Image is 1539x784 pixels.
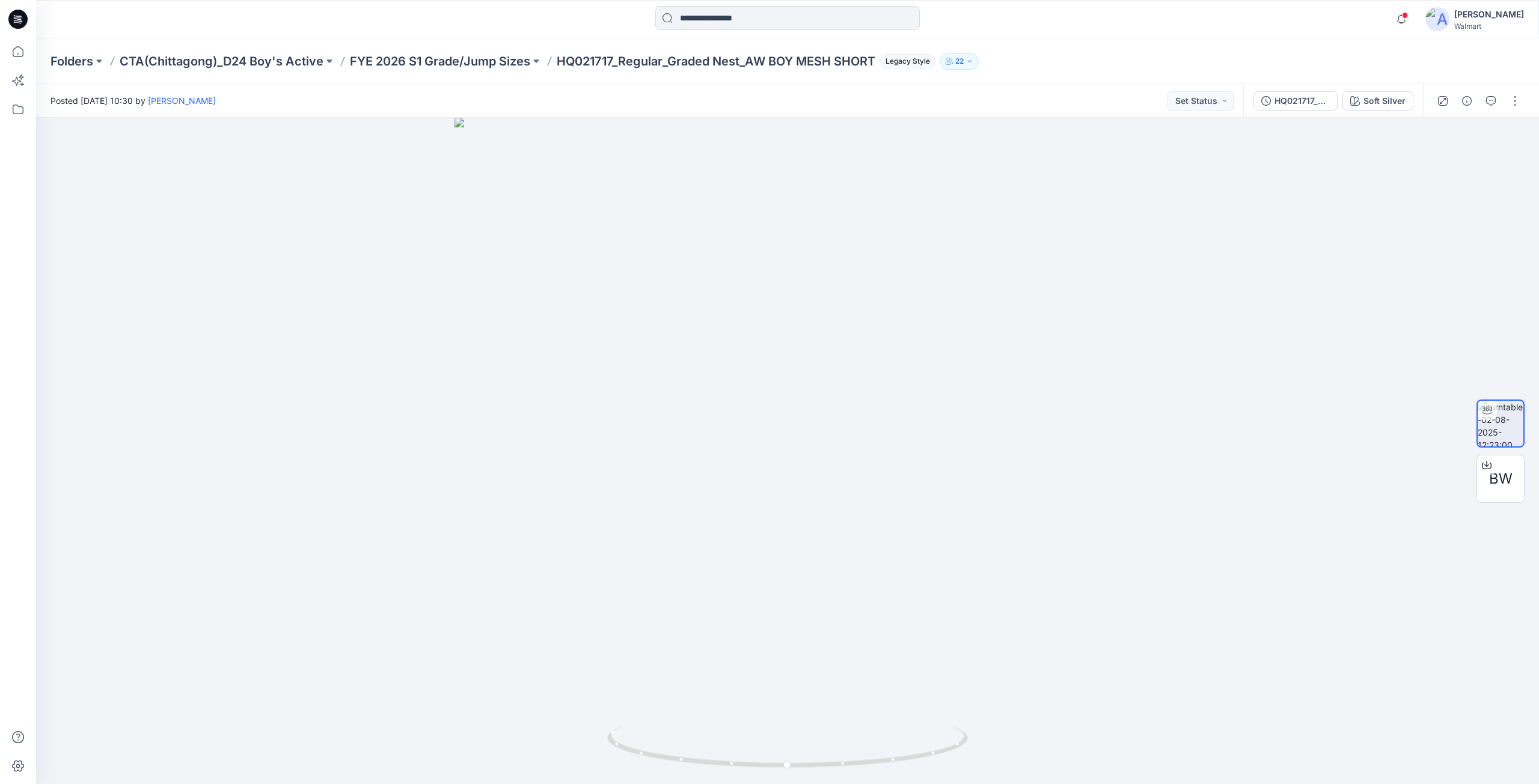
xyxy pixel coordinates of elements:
[557,53,875,70] p: HQ021717_Regular_Graded Nest_AW BOY MESH SHORT
[955,55,964,68] p: 22
[1454,7,1524,22] div: [PERSON_NAME]
[1489,468,1513,490] span: BW
[50,53,93,70] a: Folders
[875,53,935,70] button: Legacy Style
[1363,94,1406,108] div: Soft Silver
[1478,401,1523,446] img: turntable-02-08-2025-12:23:00
[148,96,216,106] a: [PERSON_NAME]
[1425,7,1449,31] img: avatar
[120,53,323,70] a: CTA(Chittagong)_D24 Boy's Active
[350,53,530,70] a: FYE 2026 S1 Grade/Jump Sizes
[940,53,979,70] button: 22
[880,54,935,68] span: Legacy Style
[1274,94,1330,108] div: HQ021717_Regular_Graded Nest_AW BOY MESH SHORT
[1457,91,1476,111] button: Details
[1342,91,1413,111] button: Soft Silver
[1253,91,1338,111] button: HQ021717_Regular_Graded Nest_AW BOY MESH SHORT
[50,94,216,107] span: Posted [DATE] 10:30 by
[1454,22,1524,31] div: Walmart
